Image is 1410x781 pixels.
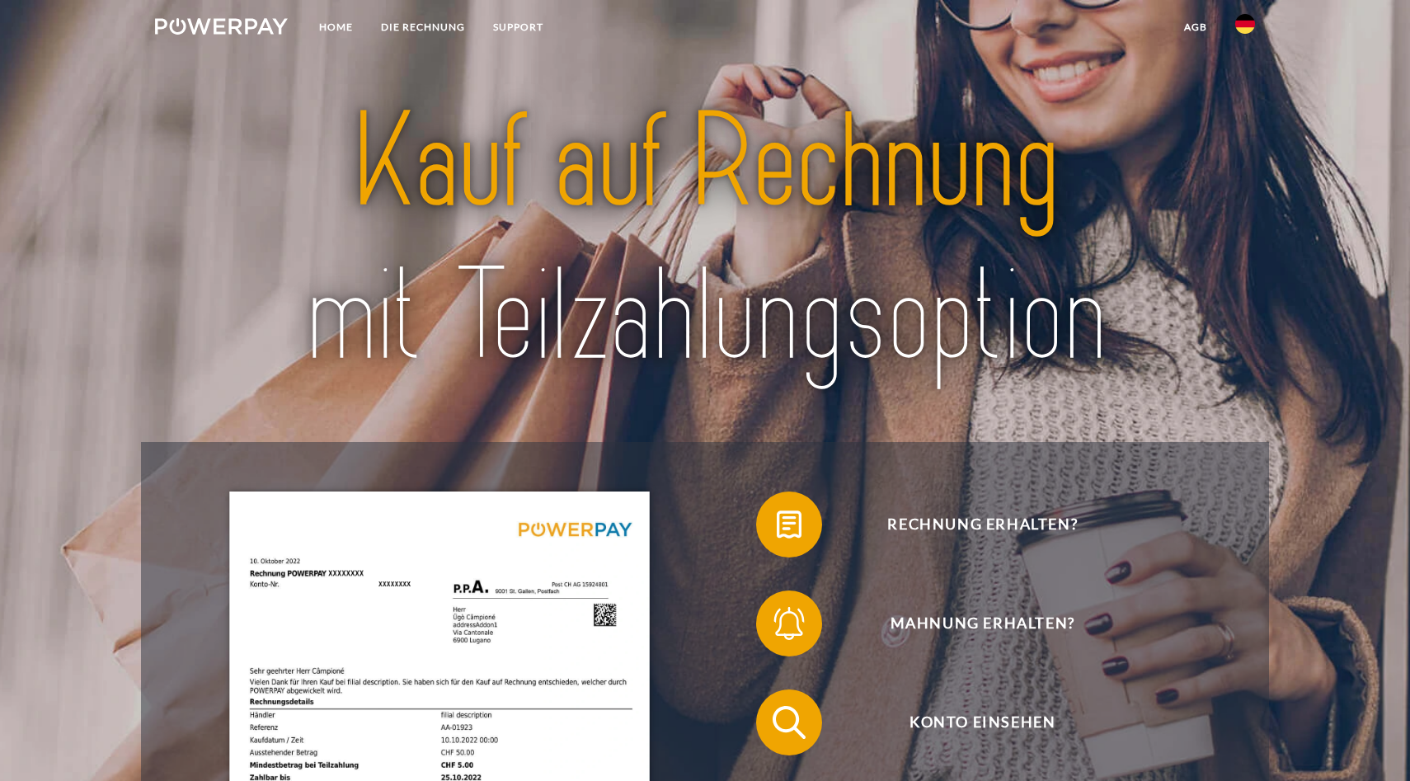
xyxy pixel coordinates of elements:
[781,590,1185,656] span: Mahnung erhalten?
[781,689,1185,755] span: Konto einsehen
[781,492,1185,558] span: Rechnung erhalten?
[768,702,810,743] img: qb_search.svg
[756,492,1185,558] button: Rechnung erhalten?
[1235,14,1255,34] img: de
[209,78,1201,402] img: title-powerpay_de.svg
[155,18,288,35] img: logo-powerpay-white.svg
[1170,12,1221,42] a: agb
[305,12,367,42] a: Home
[756,590,1185,656] button: Mahnung erhalten?
[768,603,810,644] img: qb_bell.svg
[756,689,1185,755] button: Konto einsehen
[479,12,557,42] a: SUPPORT
[768,504,810,545] img: qb_bill.svg
[367,12,479,42] a: DIE RECHNUNG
